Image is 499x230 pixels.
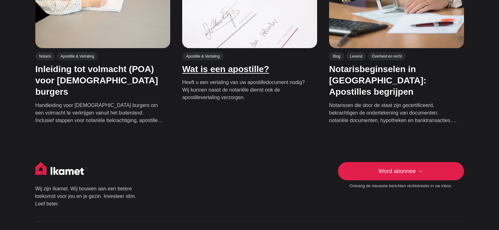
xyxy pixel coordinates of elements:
[346,52,366,60] a: Levend
[35,162,87,178] img: Ikamet thuis
[372,54,402,59] font: Overheid en recht
[35,64,158,97] a: Inleiding tot volmacht (POA) voor [DEMOGRAPHIC_DATA] burgers
[329,52,344,60] a: Blog
[35,103,163,131] font: Handleiding voor [DEMOGRAPHIC_DATA] burgers om een ​​volmacht te verkrijgen vanuit het buitenland...
[329,64,426,97] a: Notarisbeginselen in [GEOGRAPHIC_DATA]: Apostilles begrijpen
[35,52,55,60] a: Notaris
[368,52,405,60] a: Overheid en recht
[350,54,362,59] font: Levend
[182,52,223,60] a: Apostille & Vertaling
[379,168,423,174] font: Word abonnee →
[329,103,456,131] font: Notarissen die door de staat zijn gecertificeerd, bekrachtigen de ondertekening van documenten: n...
[39,54,51,59] font: Notaris
[333,54,340,59] font: Blog
[182,64,269,74] a: Wat is een apostille?
[350,183,452,188] font: Ontvang de nieuwste berichten rechtstreeks in uw inbox.
[35,186,136,206] font: Wij zijn Ikamet. Wij bouwen aan een betere toekomst voor jou en je gezin. Investeer slim. Leef be...
[186,54,219,59] font: Apostille & Vertaling
[57,52,98,60] a: Apostille & Vertaling
[61,54,94,59] font: Apostille & Vertaling
[182,80,305,100] font: Heeft u een vertaling van uw apostilledocument nodig? Wij kunnen naast de notariële dienst ook de...
[338,162,464,180] a: Word abonnee →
